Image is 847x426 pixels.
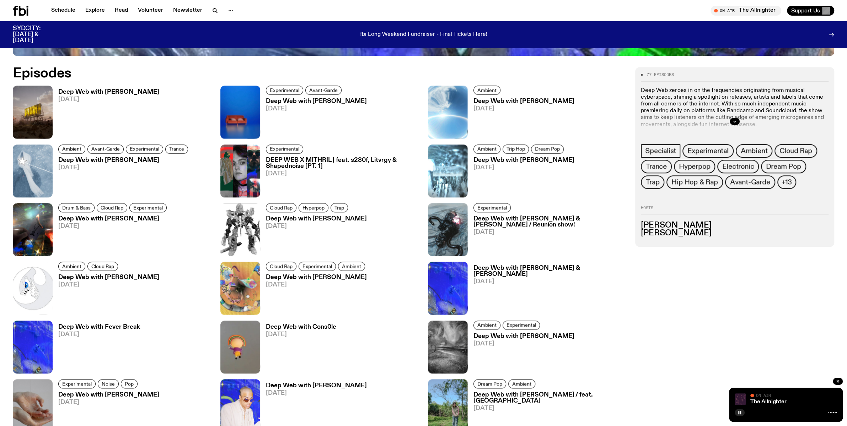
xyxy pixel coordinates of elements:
[270,205,293,210] span: Cloud Rap
[302,205,325,210] span: Hyperpop
[687,147,729,155] span: Experimental
[266,274,367,280] h3: Deep Web with [PERSON_NAME]
[535,146,560,152] span: Dream Pop
[58,282,159,288] span: [DATE]
[360,32,487,38] p: fbi Long Weekend Fundraiser - Final Tickets Here!
[473,279,627,285] span: [DATE]
[782,178,792,186] span: +13
[666,175,723,189] a: Hip Hop & Rap
[338,262,365,271] a: Ambient
[641,206,829,214] h2: Hosts
[299,203,328,212] a: Hyperpop
[473,98,574,104] h3: Deep Web with [PERSON_NAME]
[503,321,540,330] a: Experimental
[126,144,163,154] a: Experimental
[468,333,574,373] a: Deep Web with [PERSON_NAME][DATE]
[260,98,367,138] a: Deep Web with [PERSON_NAME][DATE]
[761,160,806,173] a: Dream Pop
[58,144,85,154] a: Ambient
[756,393,771,398] span: On Air
[266,106,367,112] span: [DATE]
[331,203,348,212] a: Trap
[473,86,500,95] a: Ambient
[477,381,502,386] span: Dream Pop
[503,144,529,154] a: Trip Hop
[266,383,367,389] h3: Deep Web with [PERSON_NAME]
[512,381,531,386] span: Ambient
[641,87,829,128] p: Deep Web zeroes in on the frequencies originating from musical cyberspace, shining a spotlight on...
[302,264,332,269] span: Experimental
[97,203,127,212] a: Cloud Rap
[129,203,167,212] a: Experimental
[473,379,506,388] a: Dream Pop
[711,6,781,16] button: On AirThe Allnighter
[260,216,367,256] a: Deep Web with [PERSON_NAME][DATE]
[641,175,664,189] a: Trap
[266,216,367,222] h3: Deep Web with [PERSON_NAME]
[13,26,58,44] h3: SYDCITY: [DATE] & [DATE]
[725,175,775,189] a: Avant-Garde
[266,262,296,271] a: Cloud Rap
[473,341,574,347] span: [DATE]
[473,106,574,112] span: [DATE]
[682,144,734,158] a: Experimental
[266,203,296,212] a: Cloud Rap
[58,223,169,229] span: [DATE]
[473,216,627,228] h3: Deep Web with [PERSON_NAME] & [PERSON_NAME] / Reunion show!
[270,88,299,93] span: Experimental
[81,6,109,16] a: Explore
[121,379,138,388] a: Pop
[334,205,344,210] span: Trap
[62,146,81,152] span: Ambient
[169,146,184,152] span: Trance
[101,205,123,210] span: Cloud Rap
[473,229,627,235] span: [DATE]
[473,392,627,404] h3: Deep Web with [PERSON_NAME] / feat. [GEOGRAPHIC_DATA]
[266,157,419,169] h3: DEEP WEB X MITHRIL | feat. s280f, Litvrgy & Shapednoise [PT. 1]
[133,205,163,210] span: Experimental
[791,7,820,14] span: Support Us
[473,144,500,154] a: Ambient
[299,262,336,271] a: Experimental
[260,157,419,197] a: DEEP WEB X MITHRIL | feat. s280f, Litvrgy & Shapednoise [PT. 1][DATE]
[473,405,627,411] span: [DATE]
[473,203,511,212] a: Experimental
[58,203,95,212] a: Drum & Bass
[266,171,419,177] span: [DATE]
[766,163,801,170] span: Dream Pop
[58,262,85,271] a: Ambient
[468,216,627,256] a: Deep Web with [PERSON_NAME] & [PERSON_NAME] / Reunion show![DATE]
[62,205,91,210] span: Drum & Bass
[53,89,159,138] a: Deep Web with [PERSON_NAME][DATE]
[91,146,120,152] span: Avant-Garde
[125,381,134,386] span: Pop
[750,399,787,405] a: The Allnighter
[58,324,140,330] h3: Deep Web with Fever Break
[130,146,159,152] span: Experimental
[679,163,710,170] span: Hyperpop
[645,147,676,155] span: Specialist
[309,88,338,93] span: Avant-Garde
[266,223,367,229] span: [DATE]
[777,175,796,189] button: +13
[674,160,715,173] a: Hyperpop
[53,157,190,197] a: Deep Web with [PERSON_NAME][DATE]
[266,390,367,396] span: [DATE]
[53,216,169,256] a: Deep Web with [PERSON_NAME][DATE]
[722,163,754,170] span: Electronic
[260,274,367,315] a: Deep Web with [PERSON_NAME][DATE]
[260,324,336,373] a: Deep Web with Cons0le[DATE]
[47,6,80,16] a: Schedule
[473,165,574,171] span: [DATE]
[477,205,507,210] span: Experimental
[717,160,759,173] a: Electronic
[506,146,525,152] span: Trip Hop
[13,321,53,373] img: An abstract artwork, in bright blue with amorphous shapes, illustrated shimmers and small drawn c...
[477,322,497,328] span: Ambient
[477,146,497,152] span: Ambient
[58,216,169,222] h3: Deep Web with [PERSON_NAME]
[266,98,367,104] h3: Deep Web with [PERSON_NAME]
[266,324,336,330] h3: Deep Web with Cons0le
[342,264,361,269] span: Ambient
[270,146,299,152] span: Experimental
